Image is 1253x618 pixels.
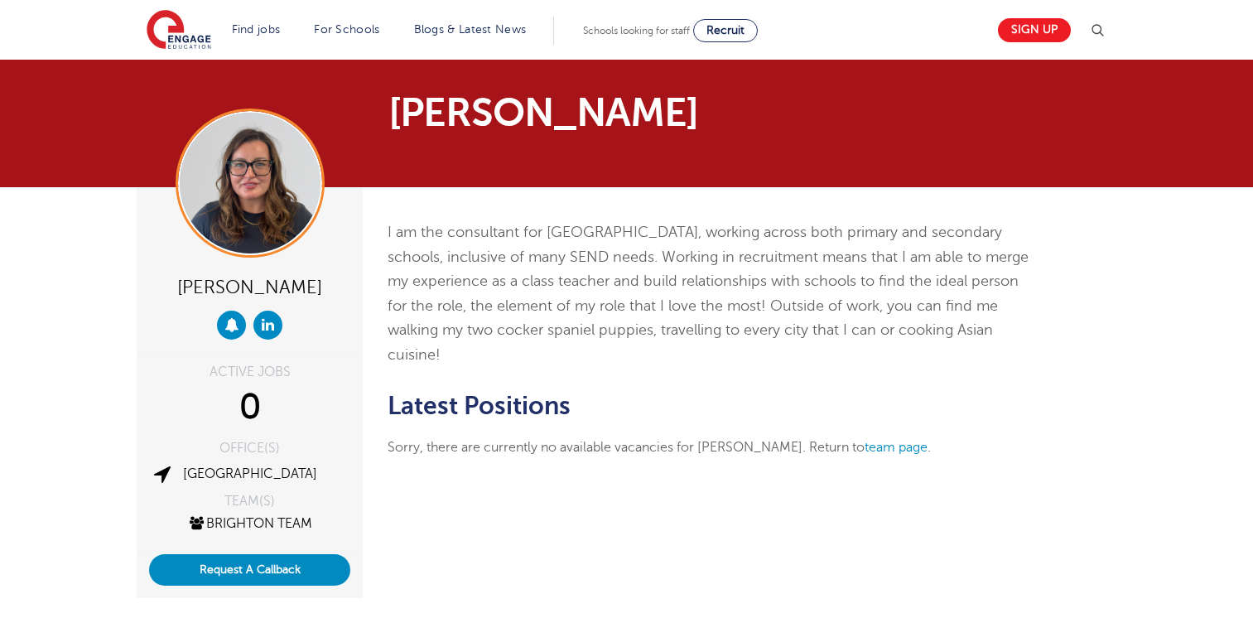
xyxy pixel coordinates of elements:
[388,392,1033,420] h2: Latest Positions
[149,365,350,379] div: ACTIVE JOBS
[149,442,350,455] div: OFFICE(S)
[187,516,312,531] a: Brighton Team
[583,25,690,36] span: Schools looking for staff
[183,466,317,481] a: [GEOGRAPHIC_DATA]
[998,18,1071,42] a: Sign up
[314,23,379,36] a: For Schools
[149,495,350,508] div: TEAM(S)
[149,554,350,586] button: Request A Callback
[149,387,350,428] div: 0
[388,437,1033,458] p: Sorry, there are currently no available vacancies for [PERSON_NAME]. Return to .
[147,10,211,51] img: Engage Education
[149,270,350,302] div: [PERSON_NAME]
[414,23,527,36] a: Blogs & Latest News
[232,23,281,36] a: Find jobs
[706,24,745,36] span: Recruit
[865,440,928,455] a: team page
[388,93,782,133] h1: [PERSON_NAME]
[693,19,758,42] a: Recruit
[388,220,1033,367] p: I am the consultant for [GEOGRAPHIC_DATA], working across both primary and secondary schools, inc...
